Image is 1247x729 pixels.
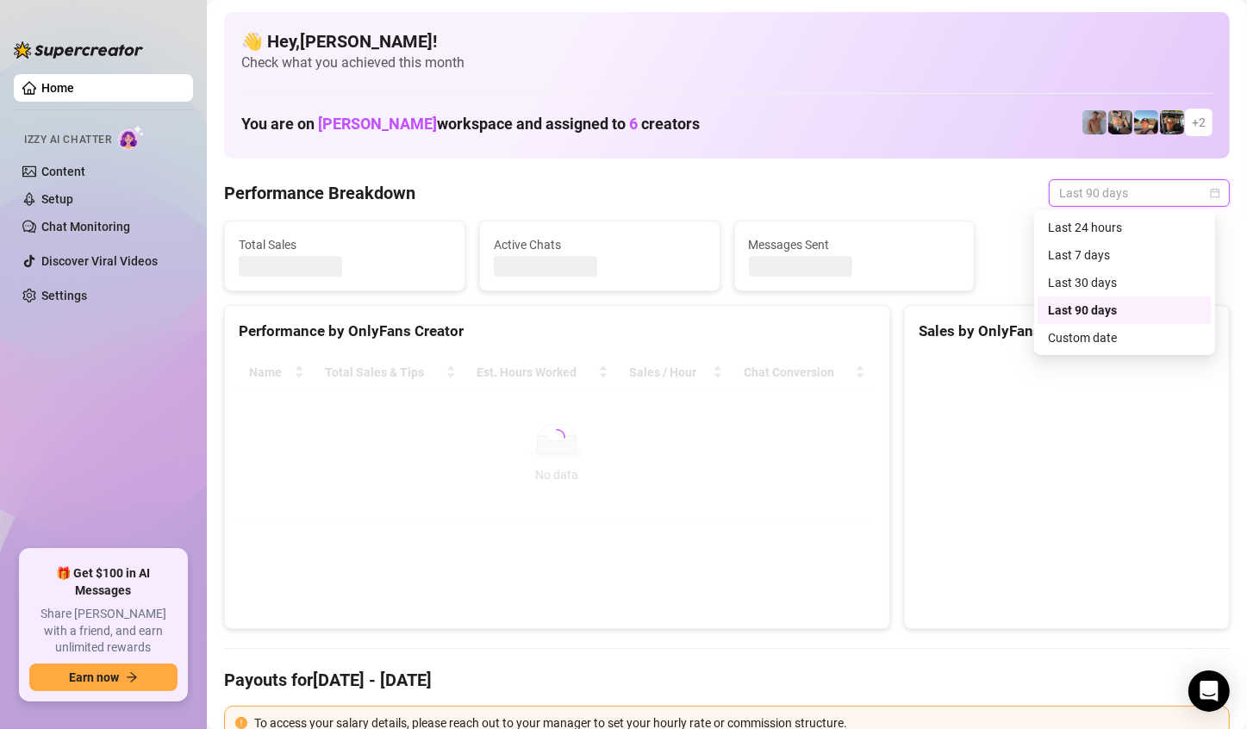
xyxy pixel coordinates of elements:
span: [PERSON_NAME] [318,115,437,133]
button: Earn nowarrow-right [29,664,178,691]
h4: Performance Breakdown [224,181,415,205]
div: Last 30 days [1048,273,1201,292]
a: Chat Monitoring [41,220,130,234]
a: Content [41,165,85,178]
span: 🎁 Get $100 in AI Messages [29,565,178,599]
div: Last 7 days [1038,241,1212,269]
div: Custom date [1038,324,1212,352]
h1: You are on workspace and assigned to creators [241,115,700,134]
span: Last 90 days [1059,180,1219,206]
div: Sales by OnlyFans Creator [919,320,1215,343]
h4: Payouts for [DATE] - [DATE] [224,668,1230,692]
div: Last 24 hours [1048,218,1201,237]
span: Earn now [69,670,119,684]
div: Last 90 days [1038,296,1212,324]
span: Share [PERSON_NAME] with a friend, and earn unlimited rewards [29,606,178,657]
img: Joey [1082,110,1107,134]
span: Total Sales [239,235,451,254]
a: Settings [41,289,87,302]
h4: 👋 Hey, [PERSON_NAME] ! [241,29,1213,53]
span: loading [546,426,569,449]
img: AI Chatter [118,125,145,150]
img: logo-BBDzfeDw.svg [14,41,143,59]
span: arrow-right [126,671,138,683]
span: 6 [629,115,638,133]
span: Check what you achieved this month [241,53,1213,72]
div: Last 7 days [1048,246,1201,265]
span: Izzy AI Chatter [24,132,111,148]
div: Performance by OnlyFans Creator [239,320,876,343]
img: Zach [1134,110,1158,134]
span: Active Chats [494,235,706,254]
span: calendar [1210,188,1220,198]
span: + 2 [1192,113,1206,132]
div: Last 30 days [1038,269,1212,296]
a: Discover Viral Videos [41,254,158,268]
img: George [1108,110,1132,134]
a: Home [41,81,74,95]
div: Last 90 days [1048,301,1201,320]
div: Custom date [1048,328,1201,347]
div: Last 24 hours [1038,214,1212,241]
a: Setup [41,192,73,206]
span: Messages Sent [749,235,961,254]
img: Nathan [1160,110,1184,134]
span: exclamation-circle [235,717,247,729]
div: Open Intercom Messenger [1188,670,1230,712]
